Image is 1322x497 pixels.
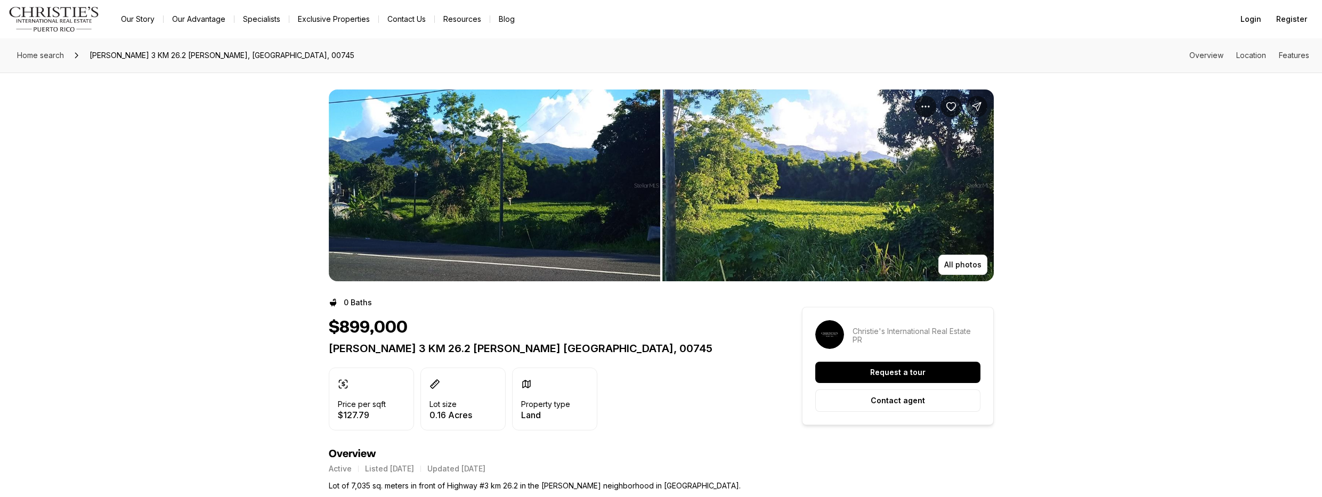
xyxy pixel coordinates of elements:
button: Contact agent [815,389,980,412]
li: 2 of 2 [662,89,994,281]
p: Updated [DATE] [427,465,485,473]
button: View image gallery [329,89,660,281]
p: [PERSON_NAME] 3 KM 26.2 [PERSON_NAME] [GEOGRAPHIC_DATA], 00745 [329,342,764,355]
button: Login [1234,9,1268,30]
h1: $899,000 [329,317,408,338]
nav: Page section menu [1189,51,1309,60]
p: Contact agent [871,396,925,405]
button: Share Property: CARR 3 KM 26.2 BO JIMÉNEZ [966,96,987,117]
p: Property type [521,400,570,409]
p: Land [521,411,570,419]
a: Blog [490,12,523,27]
button: Contact Us [379,12,434,27]
p: 0.16 Acres [429,411,472,419]
p: Request a tour [870,368,926,377]
p: Active [329,465,352,473]
li: 1 of 2 [329,89,660,281]
p: All photos [944,260,982,269]
a: Skip to: Features [1279,51,1309,60]
button: Property options [915,96,936,117]
a: Our Story [112,12,163,27]
button: View image gallery [662,89,994,281]
button: Request a tour [815,362,980,383]
p: Christie's International Real Estate PR [853,327,980,344]
button: Register [1270,9,1313,30]
p: 0 Baths [344,298,372,307]
p: $127.79 [338,411,386,419]
a: Skip to: Location [1236,51,1266,60]
span: Home search [17,51,64,60]
p: Lot size [429,400,457,409]
div: Listing Photos [329,89,994,281]
p: Price per sqft [338,400,386,409]
a: Resources [435,12,490,27]
button: All photos [938,255,987,275]
a: Exclusive Properties [289,12,378,27]
button: Save Property: CARR 3 KM 26.2 BO JIMÉNEZ [940,96,962,117]
span: Register [1276,15,1307,23]
img: logo [9,6,100,32]
a: Specialists [234,12,289,27]
span: [PERSON_NAME] 3 KM 26.2 [PERSON_NAME], [GEOGRAPHIC_DATA], 00745 [85,47,359,64]
span: Login [1240,15,1261,23]
p: Listed [DATE] [365,465,414,473]
a: Skip to: Overview [1189,51,1223,60]
a: Our Advantage [164,12,234,27]
h4: Overview [329,447,764,460]
a: Home search [13,47,68,64]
